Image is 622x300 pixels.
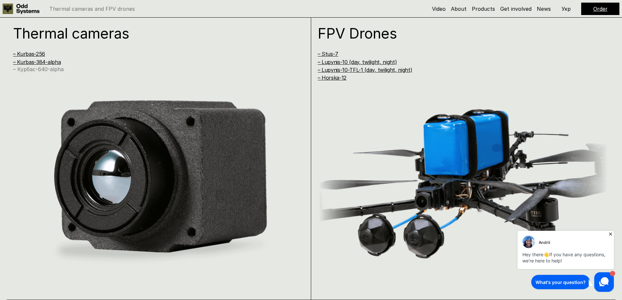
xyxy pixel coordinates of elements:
[516,229,615,293] iframe: HelpCrunch
[562,6,571,11] p: Укр
[451,6,467,12] a: About
[13,51,45,57] a: – Kurbas-256
[318,74,346,81] a: – Horska-12
[593,6,608,12] a: Order
[318,59,397,65] a: – Lupynis-10 (day, twilight, night)
[318,67,412,73] a: – Lupynis-10-TFL-1 (day, twilight, night)
[49,6,135,11] p: Thermal cameras and FPV drones
[500,6,532,12] a: Get involved
[13,66,64,72] a: – Курбас-640-alpha
[318,26,592,40] h1: FPV Drones
[318,51,338,57] a: – Stus-7
[13,26,287,40] h1: Thermal cameras
[13,59,61,65] a: – Kurbas-384-alpha
[432,6,446,12] a: Video
[537,6,551,12] a: News
[472,6,495,12] a: Products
